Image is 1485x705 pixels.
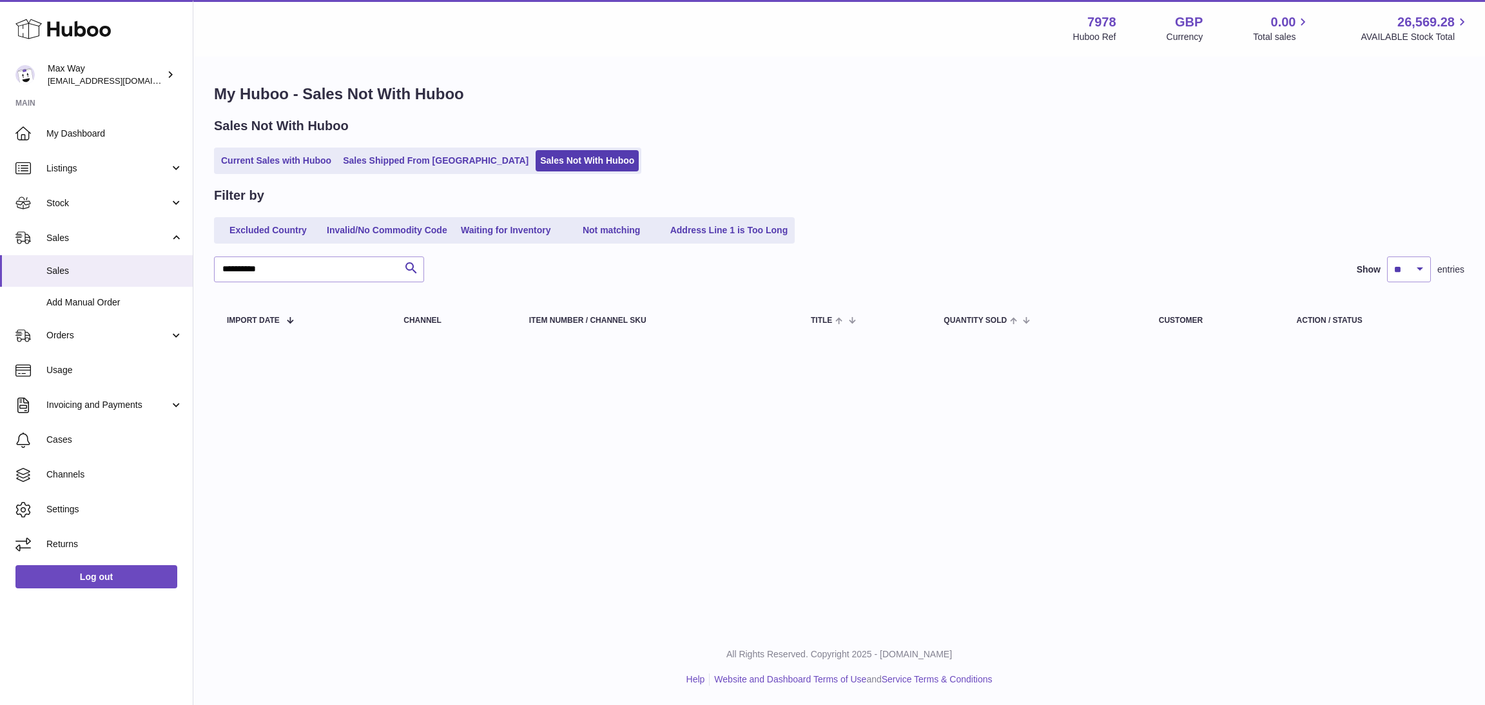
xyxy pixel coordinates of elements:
span: 26,569.28 [1397,14,1455,31]
div: Currency [1167,31,1203,43]
span: Cases [46,434,183,446]
div: Huboo Ref [1073,31,1116,43]
a: 0.00 Total sales [1253,14,1310,43]
span: [EMAIL_ADDRESS][DOMAIN_NAME] [48,75,189,86]
a: Service Terms & Conditions [882,674,993,684]
span: Listings [46,162,170,175]
div: Max Way [48,63,164,87]
span: Orders [46,329,170,342]
span: Import date [227,316,280,325]
div: Action / Status [1297,316,1451,325]
img: Max@LongevityBox.co.uk [15,65,35,84]
li: and [710,673,992,686]
strong: 7978 [1087,14,1116,31]
div: Channel [403,316,503,325]
a: Website and Dashboard Terms of Use [714,674,866,684]
span: AVAILABLE Stock Total [1361,31,1470,43]
h2: Sales Not With Huboo [214,117,349,135]
p: All Rights Reserved. Copyright 2025 - [DOMAIN_NAME] [204,648,1475,661]
a: Help [686,674,705,684]
span: My Dashboard [46,128,183,140]
h1: My Huboo - Sales Not With Huboo [214,84,1464,104]
a: Sales Not With Huboo [536,150,639,171]
span: Sales [46,265,183,277]
span: Usage [46,364,183,376]
a: Waiting for Inventory [454,220,558,241]
span: Sales [46,232,170,244]
strong: GBP [1175,14,1203,31]
a: 26,569.28 AVAILABLE Stock Total [1361,14,1470,43]
label: Show [1357,264,1381,276]
span: Channels [46,468,183,481]
span: entries [1437,264,1464,276]
a: Current Sales with Huboo [217,150,336,171]
a: Log out [15,565,177,588]
span: Title [811,316,832,325]
h2: Filter by [214,187,264,204]
a: Address Line 1 is Too Long [666,220,793,241]
span: 0.00 [1271,14,1296,31]
span: Returns [46,538,183,550]
div: Customer [1159,316,1271,325]
span: Quantity Sold [944,316,1007,325]
span: Stock [46,197,170,209]
div: Item Number / Channel SKU [529,316,785,325]
span: Total sales [1253,31,1310,43]
span: Invoicing and Payments [46,399,170,411]
a: Sales Shipped From [GEOGRAPHIC_DATA] [338,150,533,171]
a: Invalid/No Commodity Code [322,220,452,241]
span: Add Manual Order [46,296,183,309]
span: Settings [46,503,183,516]
a: Not matching [560,220,663,241]
a: Excluded Country [217,220,320,241]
